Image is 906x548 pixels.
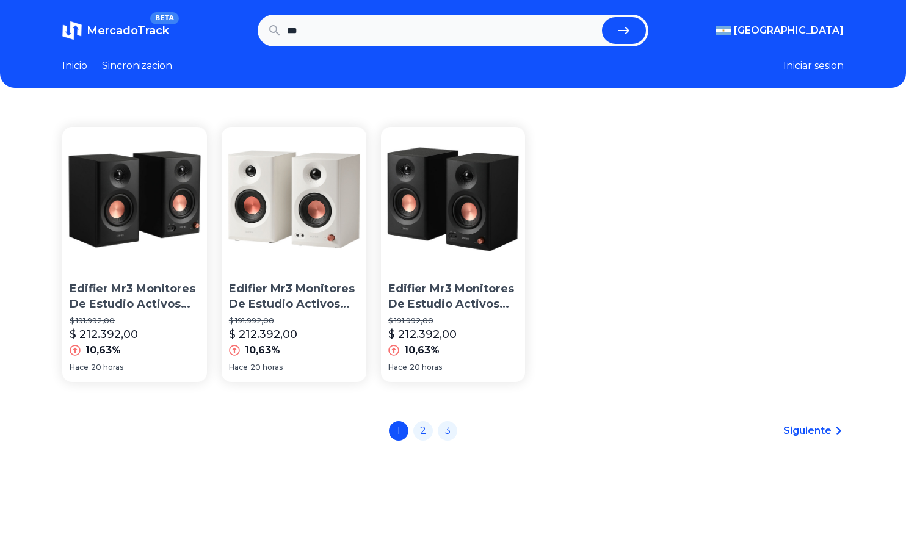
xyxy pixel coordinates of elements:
[150,12,179,24] span: BETA
[70,281,200,312] p: Edifier Mr3 Monitores De Estudio Activos 36w Rms De 3.5
[783,424,844,438] a: Siguiente
[85,343,121,358] p: 10,63%
[388,281,518,312] p: Edifier Mr3 Monitores De Estudio Activos 36w Rms Color Negro
[87,24,169,37] span: MercadoTrack
[783,59,844,73] button: Iniciar sesion
[716,26,731,35] img: Argentina
[716,23,844,38] button: [GEOGRAPHIC_DATA]
[229,281,359,312] p: Edifier Mr3 Monitores De Estudio Activos De 36w Rms Blanco
[229,316,359,326] p: $ 191.992,00
[229,326,297,343] p: $ 212.392,00
[413,421,433,441] a: 2
[381,127,526,272] img: Edifier Mr3 Monitores De Estudio Activos 36w Rms Color Negro
[70,326,138,343] p: $ 212.392,00
[91,362,123,372] span: 20 horas
[388,326,457,343] p: $ 212.392,00
[222,127,366,272] img: Edifier Mr3 Monitores De Estudio Activos De 36w Rms Blanco
[62,21,169,40] a: MercadoTrackBETA
[62,21,82,40] img: MercadoTrack
[404,343,440,358] p: 10,63%
[62,127,207,272] img: Edifier Mr3 Monitores De Estudio Activos 36w Rms De 3.5
[783,424,832,438] span: Siguiente
[245,343,280,358] p: 10,63%
[734,23,844,38] span: [GEOGRAPHIC_DATA]
[250,362,283,372] span: 20 horas
[70,316,200,326] p: $ 191.992,00
[229,362,248,372] span: Hace
[222,127,366,382] a: Edifier Mr3 Monitores De Estudio Activos De 36w Rms BlancoEdifier Mr3 Monitores De Estudio Activo...
[388,362,407,372] span: Hace
[388,316,518,326] p: $ 191.992,00
[410,362,442,372] span: 20 horas
[62,59,87,73] a: Inicio
[102,59,172,73] a: Sincronizacion
[438,421,457,441] a: 3
[70,362,89,372] span: Hace
[62,127,207,382] a: Edifier Mr3 Monitores De Estudio Activos 36w Rms De 3.5 Edifier Mr3 Monitores De Estudio Activos ...
[381,127,526,382] a: Edifier Mr3 Monitores De Estudio Activos 36w Rms Color NegroEdifier Mr3 Monitores De Estudio Acti...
